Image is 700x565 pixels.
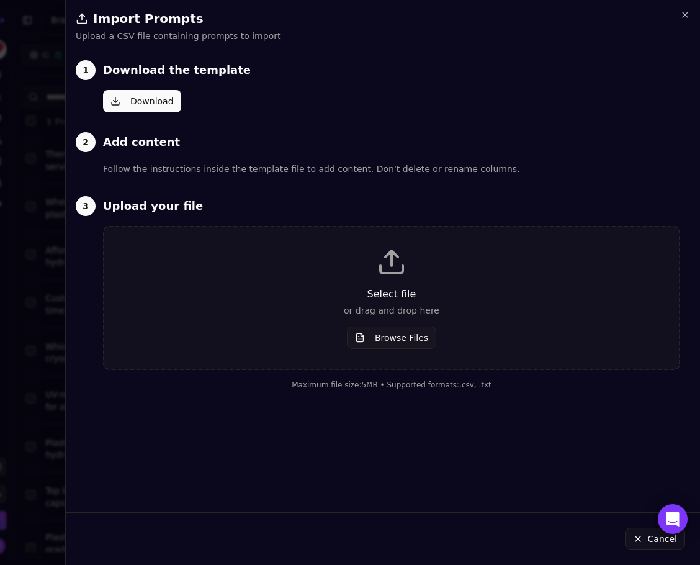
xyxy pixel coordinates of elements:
[103,380,680,390] div: Maximum file size: 5 MB • Supported formats: .csv, .txt
[76,10,690,27] h2: Import Prompts
[103,162,680,176] p: Follow the instructions inside the template file to add content. Don't delete or rename columns.
[103,197,203,215] h3: Upload your file
[76,196,96,216] div: 3
[625,528,685,550] button: Cancel
[347,327,436,349] button: Browse Files
[76,60,96,80] div: 1
[124,287,659,302] p: Select file
[76,30,280,42] p: Upload a CSV file containing prompts to import
[103,61,251,79] h3: Download the template
[103,90,181,112] button: Download
[103,133,180,151] h3: Add content
[76,132,96,152] div: 2
[124,304,659,317] p: or drag and drop here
